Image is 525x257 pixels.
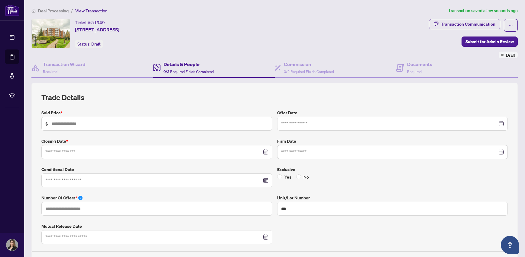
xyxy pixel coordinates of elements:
span: Draft [506,52,515,58]
h4: Documents [407,61,432,68]
span: [STREET_ADDRESS] [75,26,119,33]
label: Number of offers [41,195,272,201]
span: Yes [282,173,294,180]
h4: Commission [284,61,334,68]
span: home [31,9,36,13]
span: Draft [91,41,101,47]
label: Mutual Release Date [41,223,272,230]
img: IMG-C12271171_1.jpg [32,19,70,48]
span: 0/3 Required Fields Completed [164,69,214,74]
span: ellipsis [509,23,513,27]
span: info-circle [78,196,83,200]
span: $ [45,120,48,127]
img: logo [5,5,19,16]
label: Firm Date [277,138,508,144]
span: Submit for Admin Review [465,37,514,46]
span: Deal Processing [38,8,69,14]
div: Ticket #: [75,19,105,26]
span: Required [407,69,422,74]
h2: Trade Details [41,93,508,102]
li: / [71,7,73,14]
h4: Details & People [164,61,214,68]
label: Offer Date [277,109,508,116]
img: Profile Icon [6,239,18,251]
button: Submit for Admin Review [462,36,518,47]
article: Transaction saved a few seconds ago [448,7,518,14]
button: Transaction Communication [429,19,500,29]
span: 0/2 Required Fields Completed [284,69,334,74]
h4: Transaction Wizard [43,61,86,68]
label: Closing Date [41,138,272,144]
span: View Transaction [75,8,108,14]
span: 51949 [91,20,105,25]
label: Sold Price [41,109,272,116]
label: Exclusive [277,166,508,173]
button: Open asap [501,236,519,254]
span: Required [43,69,57,74]
div: Status: [75,40,103,48]
label: Conditional Date [41,166,272,173]
div: Transaction Communication [441,19,495,29]
span: No [301,173,311,180]
label: Unit/Lot Number [277,195,508,201]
